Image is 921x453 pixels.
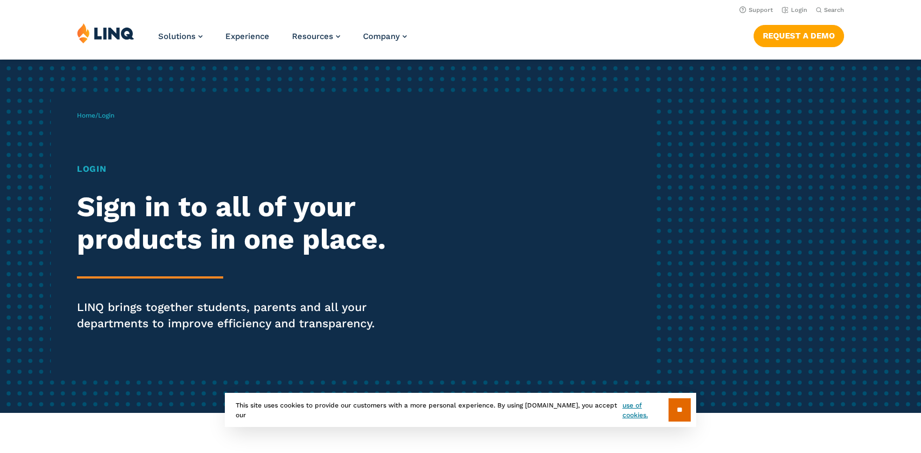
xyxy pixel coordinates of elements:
[754,25,844,47] a: Request a Demo
[292,31,333,41] span: Resources
[363,31,407,41] a: Company
[824,7,844,14] span: Search
[77,112,114,119] span: /
[158,23,407,59] nav: Primary Navigation
[98,112,114,119] span: Login
[754,23,844,47] nav: Button Navigation
[782,7,807,14] a: Login
[77,23,134,43] img: LINQ | K‑12 Software
[816,6,844,14] button: Open Search Bar
[77,191,432,256] h2: Sign in to all of your products in one place.
[225,31,269,41] a: Experience
[158,31,203,41] a: Solutions
[225,393,696,427] div: This site uses cookies to provide our customers with a more personal experience. By using [DOMAIN...
[158,31,196,41] span: Solutions
[77,299,432,332] p: LINQ brings together students, parents and all your departments to improve efficiency and transpa...
[77,112,95,119] a: Home
[363,31,400,41] span: Company
[77,163,432,176] h1: Login
[292,31,340,41] a: Resources
[622,400,669,420] a: use of cookies.
[740,7,773,14] a: Support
